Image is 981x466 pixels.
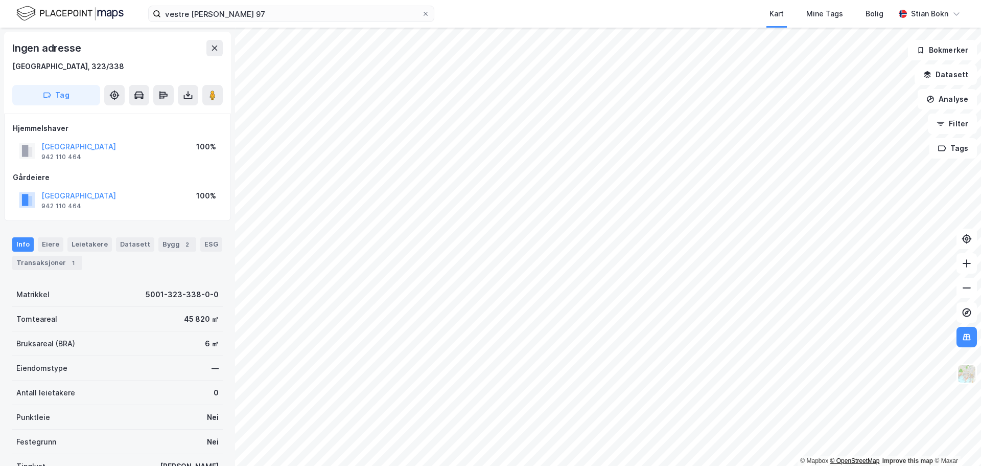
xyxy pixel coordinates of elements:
[116,237,154,252] div: Datasett
[212,362,219,374] div: —
[13,122,222,135] div: Hjemmelshaver
[882,457,933,464] a: Improve this map
[918,89,977,109] button: Analyse
[12,40,83,56] div: Ingen adresse
[16,338,75,350] div: Bruksareal (BRA)
[207,436,219,448] div: Nei
[769,8,784,20] div: Kart
[12,85,100,105] button: Tag
[207,411,219,424] div: Nei
[16,362,67,374] div: Eiendomstype
[67,237,112,252] div: Leietakere
[12,60,124,73] div: [GEOGRAPHIC_DATA], 323/338
[182,239,192,250] div: 2
[38,237,63,252] div: Eiere
[957,364,976,384] img: Z
[16,313,57,325] div: Tomteareal
[915,64,977,85] button: Datasett
[12,237,34,252] div: Info
[41,202,81,210] div: 942 110 464
[930,417,981,466] iframe: Chat Widget
[830,457,880,464] a: OpenStreetMap
[928,114,977,134] button: Filter
[16,5,124,23] img: logo.f888ab2527a4732fd821a326f86c7f29.svg
[16,289,50,301] div: Matrikkel
[806,8,843,20] div: Mine Tags
[196,190,216,202] div: 100%
[41,153,81,161] div: 942 110 464
[161,6,422,21] input: Søk på adresse, matrikkel, gårdeiere, leietakere eller personer
[68,258,78,268] div: 1
[214,387,219,399] div: 0
[800,457,828,464] a: Mapbox
[146,289,219,301] div: 5001-323-338-0-0
[184,313,219,325] div: 45 820 ㎡
[196,141,216,153] div: 100%
[930,417,981,466] div: Kontrollprogram for chat
[16,436,56,448] div: Festegrunn
[16,387,75,399] div: Antall leietakere
[205,338,219,350] div: 6 ㎡
[911,8,948,20] div: Stian Bokn
[12,256,82,270] div: Transaksjoner
[866,8,883,20] div: Bolig
[200,237,222,252] div: ESG
[16,411,50,424] div: Punktleie
[908,40,977,60] button: Bokmerker
[158,237,196,252] div: Bygg
[13,171,222,184] div: Gårdeiere
[929,138,977,159] button: Tags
